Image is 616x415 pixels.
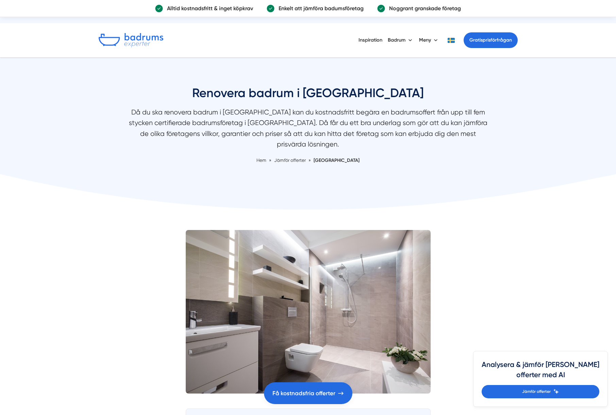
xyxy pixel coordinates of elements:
img: Badrumsexperter.se logotyp [99,33,163,47]
span: Jämför offerter [522,388,551,395]
a: Gratisprisförfrågan [464,32,518,48]
a: Jämför offerter [274,157,307,163]
span: Jämför offerter [274,157,306,163]
p: Noggrant granskade företag [385,4,461,13]
h4: Analysera & jämför [PERSON_NAME] offerter med AI [482,359,599,385]
span: » [309,157,311,164]
a: [GEOGRAPHIC_DATA] [314,157,360,163]
p: Då du ska renovera badrum i [GEOGRAPHIC_DATA] kan du kostnadsfritt begära en badrumsoffert från u... [128,107,488,153]
button: Meny [419,31,439,49]
span: » [269,157,271,164]
img: Renovera Badrum Stockholm, Badrumsrenovering Stockholm, Badrumsföretag Stockholm, Offert badrumsr... [186,230,431,394]
span: Få kostnadsfria offerter [272,389,335,398]
a: Jämför offerter [482,385,599,398]
nav: Breadcrumb [128,157,488,164]
a: Få kostnadsfria offerter [264,382,352,404]
button: Badrum [388,31,414,49]
h1: Renovera badrum i [GEOGRAPHIC_DATA] [128,85,488,107]
a: Inspiration [359,31,382,49]
p: Enkelt att jämföra badumsföretag [274,4,364,13]
p: Alltid kostnadsfritt & inget köpkrav [163,4,253,13]
span: Gratis [469,37,483,43]
a: Hem [256,157,266,163]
